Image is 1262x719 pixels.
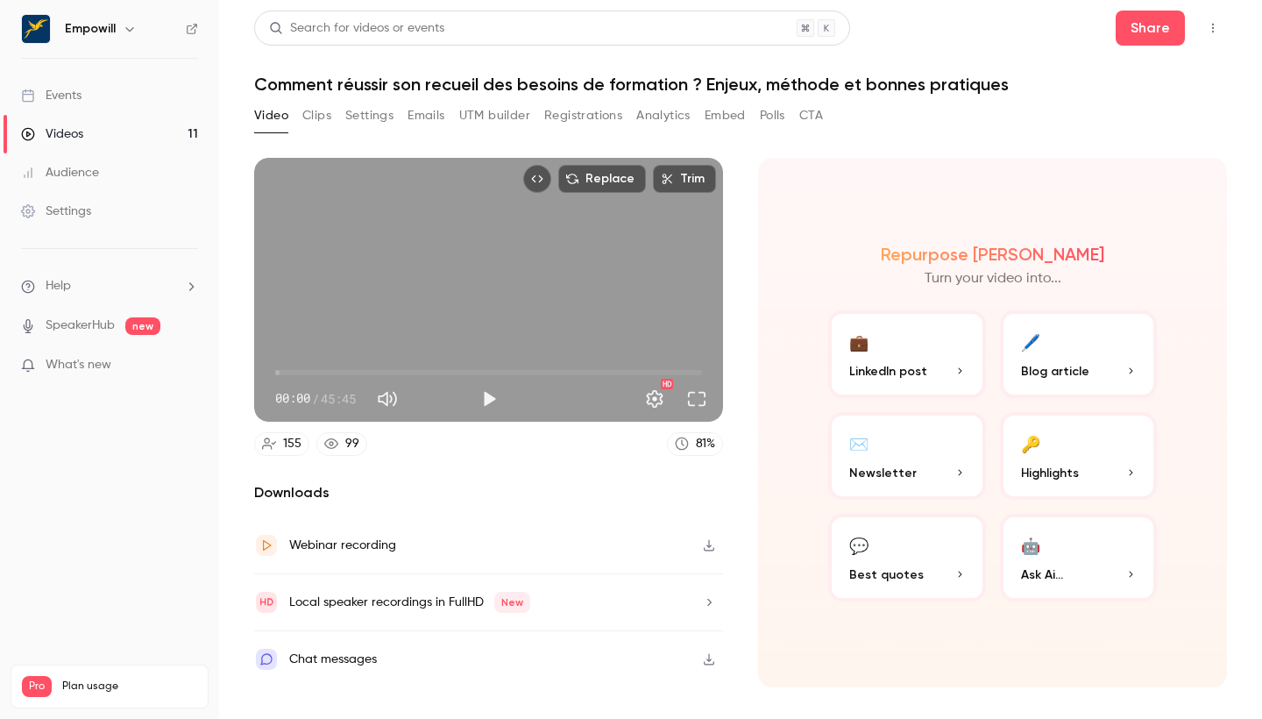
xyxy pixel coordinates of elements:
[558,165,646,193] button: Replace
[21,125,83,143] div: Videos
[1116,11,1185,46] button: Share
[46,317,115,335] a: SpeakerHub
[1021,362,1089,381] span: Blog article
[799,102,823,130] button: CTA
[22,676,52,697] span: Pro
[370,381,405,416] button: Mute
[316,432,367,456] a: 99
[408,102,444,130] button: Emails
[1021,531,1040,559] div: 🤖
[125,317,160,335] span: new
[849,531,869,559] div: 💬
[1021,464,1079,482] span: Highlights
[849,430,869,457] div: ✉️
[705,102,746,130] button: Embed
[679,381,714,416] button: Full screen
[254,74,1227,95] h1: Comment réussir son recueil des besoins de formation ? Enjeux, méthode et bonnes pratiques
[760,102,785,130] button: Polls
[46,356,111,374] span: What's new
[849,328,869,355] div: 💼
[1021,430,1040,457] div: 🔑
[925,268,1061,289] p: Turn your video into...
[177,358,198,374] iframe: Noticeable Trigger
[254,432,309,456] a: 155
[544,102,622,130] button: Registrations
[1000,310,1158,398] button: 🖊️Blog article
[283,435,301,453] div: 155
[21,277,198,295] li: help-dropdown-opener
[523,165,551,193] button: Embed video
[254,102,288,130] button: Video
[22,15,50,43] img: Empowill
[828,310,986,398] button: 💼LinkedIn post
[1021,328,1040,355] div: 🖊️
[1000,412,1158,500] button: 🔑Highlights
[345,102,393,130] button: Settings
[289,649,377,670] div: Chat messages
[881,244,1104,265] h2: Repurpose [PERSON_NAME]
[269,19,444,38] div: Search for videos or events
[65,20,116,38] h6: Empowill
[275,389,310,408] span: 00:00
[46,277,71,295] span: Help
[636,102,691,130] button: Analytics
[661,379,673,389] div: HD
[653,165,716,193] button: Trim
[62,680,197,694] span: Plan usage
[312,389,319,408] span: /
[345,435,359,453] div: 99
[459,102,530,130] button: UTM builder
[1021,566,1063,584] span: Ask Ai...
[321,389,356,408] span: 45:45
[1000,514,1158,602] button: 🤖Ask Ai...
[667,432,723,456] a: 81%
[254,482,723,503] h2: Downloads
[849,362,927,381] span: LinkedIn post
[1199,14,1227,42] button: Top Bar Actions
[849,464,917,482] span: Newsletter
[637,381,672,416] button: Settings
[828,412,986,500] button: ✉️Newsletter
[289,592,530,613] div: Local speaker recordings in FullHD
[275,389,356,408] div: 00:00
[696,435,715,453] div: 81 %
[494,592,530,613] span: New
[302,102,331,130] button: Clips
[21,87,82,104] div: Events
[849,566,924,584] span: Best quotes
[21,203,91,220] div: Settings
[289,535,396,556] div: Webinar recording
[21,164,99,182] div: Audience
[828,514,986,602] button: 💬Best quotes
[471,381,507,416] button: Play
